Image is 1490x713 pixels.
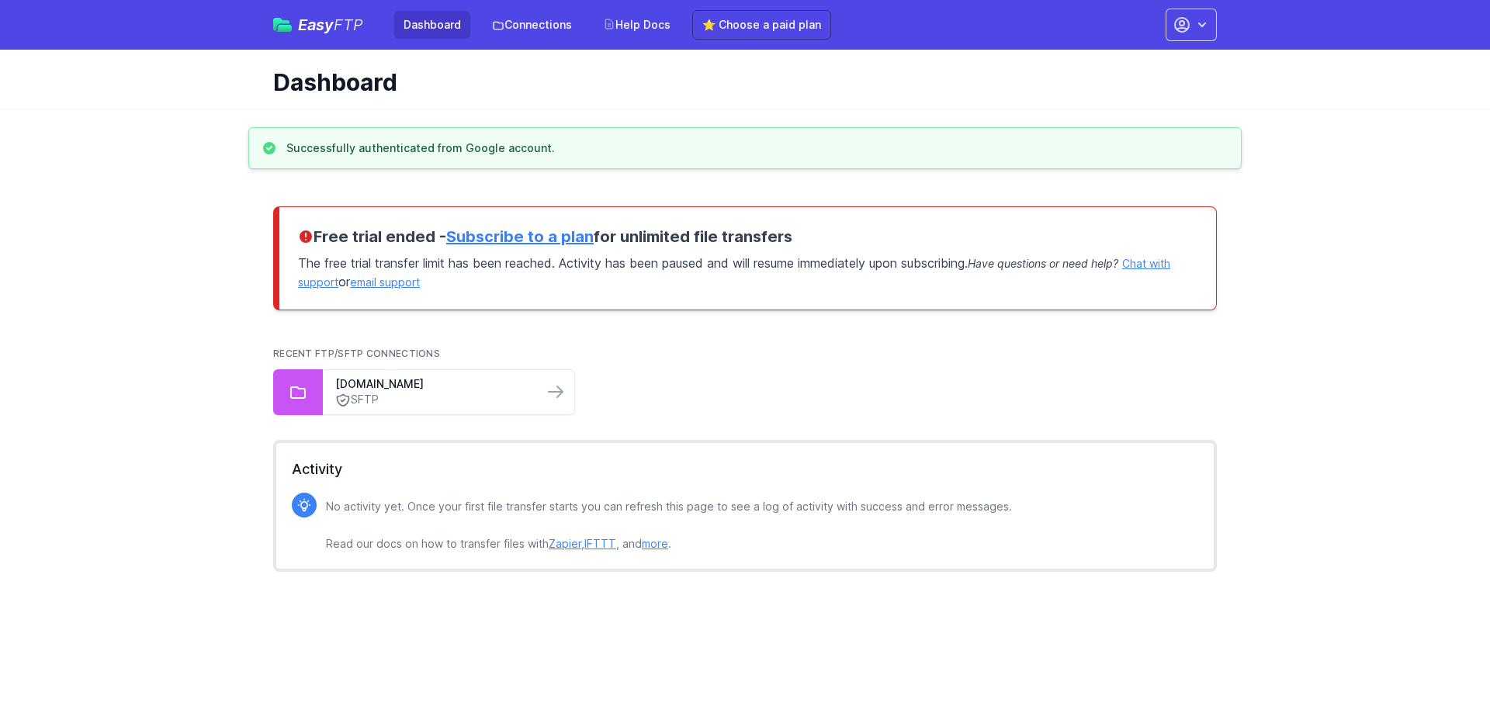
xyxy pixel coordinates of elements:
[326,497,1012,553] p: No activity yet. Once your first file transfer starts you can refresh this page to see a log of a...
[692,10,831,40] a: ⭐ Choose a paid plan
[642,537,668,550] a: more
[273,17,363,33] a: EasyFTP
[394,11,470,39] a: Dashboard
[549,537,581,550] a: Zapier
[584,537,616,550] a: IFTTT
[292,459,1198,480] h2: Activity
[335,376,531,392] a: [DOMAIN_NAME]
[594,11,680,39] a: Help Docs
[334,16,363,34] span: FTP
[273,68,1204,96] h1: Dashboard
[483,11,581,39] a: Connections
[968,257,1118,270] span: Have questions or need help?
[298,226,1197,247] h3: Free trial ended - for unlimited file transfers
[350,275,420,289] a: email support
[273,18,292,32] img: easyftp_logo.png
[298,17,363,33] span: Easy
[286,140,555,156] h3: Successfully authenticated from Google account.
[446,227,594,246] a: Subscribe to a plan
[335,392,531,408] a: SFTP
[273,348,1217,360] h2: Recent FTP/SFTP Connections
[298,247,1197,291] p: The free trial transfer limit has been reached. Activity has been paused and will resume immediat...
